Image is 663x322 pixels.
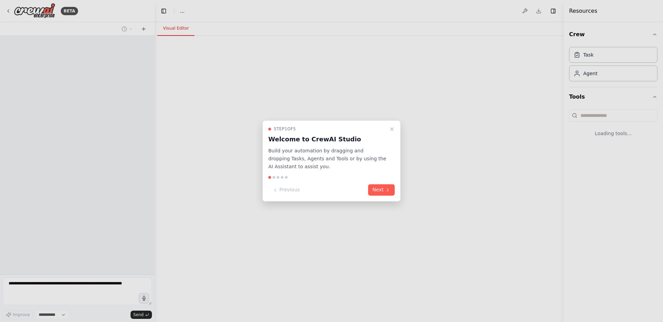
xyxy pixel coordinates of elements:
p: Build your automation by dragging and dropping Tasks, Agents and Tools or by using the AI Assista... [268,147,386,170]
button: Close walkthrough [388,125,396,133]
h3: Welcome to CrewAI Studio [268,134,386,144]
button: Hide left sidebar [159,6,169,16]
button: Next [368,184,395,196]
button: Previous [268,184,304,196]
span: Step 1 of 5 [274,126,296,132]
